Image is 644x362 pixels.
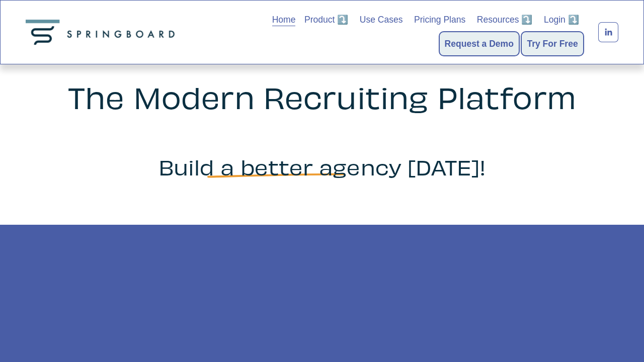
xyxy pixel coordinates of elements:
[360,13,403,27] a: Use Cases
[445,37,514,51] a: Request a Demo
[477,14,533,26] span: Resources ⤵️
[44,80,601,113] h2: The Modern Recruiting Platform
[26,20,179,45] img: Springboard Technologies
[527,37,578,51] a: Try For Free
[544,13,579,27] a: folder dropdown
[304,13,348,27] a: folder dropdown
[477,13,533,27] a: folder dropdown
[414,13,465,27] a: Pricing Plans
[158,153,486,179] span: Build a better agency [DATE]!
[544,14,579,26] span: Login ⤵️
[304,14,348,26] span: Product ⤵️
[598,22,618,42] a: LinkedIn
[272,13,296,27] a: Home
